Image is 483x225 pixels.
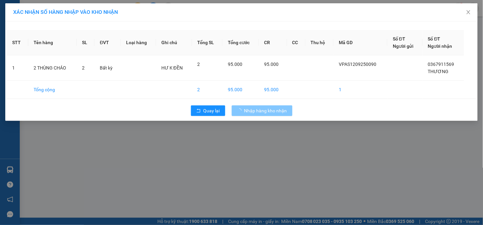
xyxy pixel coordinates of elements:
[2,48,40,52] span: In ngày:
[237,108,244,113] span: loading
[264,62,279,67] span: 95.000
[82,65,85,70] span: 2
[77,30,94,55] th: SL
[94,55,121,81] td: Bất kỳ
[161,65,183,70] span: HƯ K ĐỀN
[52,4,90,9] strong: ĐỒNG PHƯỚC
[191,105,225,116] button: rollbackQuay lại
[197,62,200,67] span: 2
[33,42,71,47] span: VPK131209250002
[259,81,287,99] td: 95.000
[94,30,121,55] th: ĐVT
[244,107,287,114] span: Nhập hàng kho nhận
[28,81,77,99] td: Tổng cộng
[203,107,220,114] span: Quay lại
[7,30,28,55] th: STT
[18,36,81,41] span: -----------------------------------------
[52,11,89,19] span: Bến xe [GEOGRAPHIC_DATA]
[2,4,32,33] img: logo
[14,48,40,52] span: 11:26:57 [DATE]
[287,30,306,55] th: CC
[334,30,388,55] th: Mã GD
[196,108,201,114] span: rollback
[428,69,449,74] span: THƯƠNG
[228,62,242,67] span: 95.000
[192,30,223,55] th: Tổng SL
[428,62,454,67] span: 0367911569
[156,30,192,55] th: Ghi chú
[2,42,71,46] span: [PERSON_NAME]:
[306,30,334,55] th: Thu hộ
[393,36,405,42] span: Số ĐT
[223,81,259,99] td: 95.000
[52,20,91,28] span: 01 Võ Văn Truyện, KP.1, Phường 2
[339,62,376,67] span: VPAS1209250090
[13,9,118,15] span: XÁC NHẬN SỐ HÀNG NHẬP VÀO KHO NHẬN
[28,30,77,55] th: Tên hàng
[393,43,414,49] span: Người gửi
[259,30,287,55] th: CR
[334,81,388,99] td: 1
[52,29,81,33] span: Hotline: 19001152
[466,10,471,15] span: close
[223,30,259,55] th: Tổng cước
[232,105,292,116] button: Nhập hàng kho nhận
[28,55,77,81] td: 2 THÙNG CHÁO
[428,36,441,42] span: Số ĐT
[428,43,452,49] span: Người nhận
[192,81,223,99] td: 2
[459,3,478,22] button: Close
[121,30,156,55] th: Loại hàng
[7,55,28,81] td: 1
